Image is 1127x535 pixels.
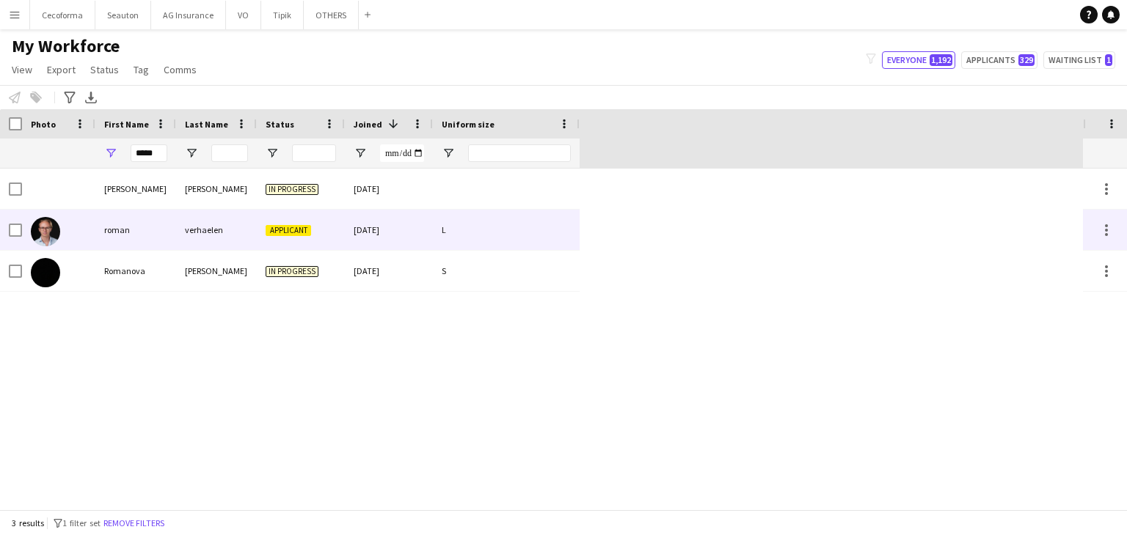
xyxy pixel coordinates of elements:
div: verhaelen [176,210,257,250]
button: Everyone1,192 [882,51,955,69]
span: Last Name [185,119,228,130]
button: Remove filters [101,515,167,531]
button: Open Filter Menu [442,147,455,160]
div: [PERSON_NAME] [176,169,257,209]
span: Photo [31,119,56,130]
button: OTHERS [304,1,359,29]
span: In progress [266,266,318,277]
a: Status [84,60,125,79]
span: View [12,63,32,76]
app-action-btn: Advanced filters [61,89,79,106]
a: Tag [128,60,155,79]
span: Tag [134,63,149,76]
a: Export [41,60,81,79]
span: L [442,224,446,235]
div: roman [95,210,176,250]
input: Uniform size Filter Input [468,144,571,162]
div: [DATE] [345,169,433,209]
input: First Name Filter Input [131,144,167,162]
span: Export [47,63,76,76]
a: View [6,60,38,79]
input: Status Filter Input [292,144,336,162]
span: 329 [1018,54,1035,66]
button: Applicants329 [961,51,1037,69]
div: Romanova [95,251,176,291]
img: Romanova Alexandra [31,258,60,287]
div: [DATE] [345,251,433,291]
div: [PERSON_NAME] [176,251,257,291]
span: Uniform size [442,119,495,130]
span: Status [90,63,119,76]
app-action-btn: Export XLSX [82,89,100,106]
button: VO [226,1,261,29]
button: Open Filter Menu [185,147,198,160]
input: Joined Filter Input [380,144,424,162]
span: Joined [354,119,382,130]
button: Open Filter Menu [266,147,279,160]
button: Open Filter Menu [104,147,117,160]
button: Seauton [95,1,151,29]
span: My Workforce [12,35,120,57]
span: Status [266,119,294,130]
img: roman verhaelen [31,217,60,246]
button: Tipik [261,1,304,29]
button: Cecoforma [30,1,95,29]
span: In progress [266,184,318,195]
span: 1 [1105,54,1112,66]
span: Comms [164,63,197,76]
input: Last Name Filter Input [211,144,248,162]
button: Waiting list1 [1043,51,1115,69]
span: 1 filter set [62,517,101,528]
span: S [442,265,446,276]
div: [DATE] [345,210,433,250]
span: First Name [104,119,149,130]
span: 1,192 [930,54,952,66]
div: [PERSON_NAME] [95,169,176,209]
button: Open Filter Menu [354,147,367,160]
a: Comms [158,60,203,79]
span: Applicant [266,225,311,236]
button: AG Insurance [151,1,226,29]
